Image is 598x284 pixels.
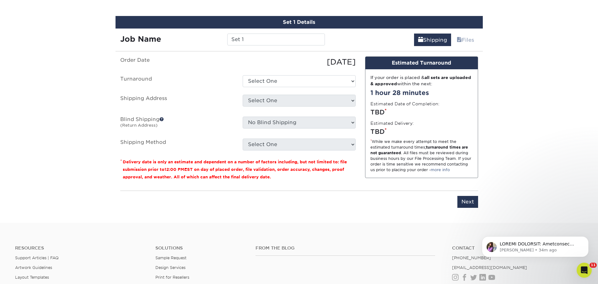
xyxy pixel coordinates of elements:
[116,95,238,109] label: Shipping Address
[15,255,59,260] a: Support Articles | FAQ
[370,139,473,173] div: While we make every attempt to meet the estimated turnaround times; . All files must be reviewed ...
[116,117,238,131] label: Blind Shipping
[120,34,161,44] strong: Job Name
[15,245,146,251] h4: Resources
[370,120,414,126] label: Estimated Delivery:
[27,24,108,30] p: Message from Erica, sent 34m ago
[116,56,238,68] label: Order Date
[123,160,347,179] small: Delivery date is only an estimate and dependent on a number of factors including, but not limited...
[155,245,246,251] h4: Solutions
[238,56,360,68] div: [DATE]
[116,139,238,150] label: Shipping Method
[370,108,473,117] div: TBD
[116,75,238,87] label: Turnaround
[590,263,597,268] span: 11
[370,88,473,97] div: 1 hour 28 minutes
[452,245,583,251] a: Contact
[256,245,435,251] h4: From the Blog
[155,265,186,270] a: Design Services
[116,16,483,29] div: Set 1 Details
[155,275,189,280] a: Print for Resellers
[370,74,473,87] div: If your order is placed & within the next:
[15,265,52,270] a: Artwork Guidelines
[452,255,491,260] a: [PHONE_NUMBER]
[452,265,527,270] a: [EMAIL_ADDRESS][DOMAIN_NAME]
[414,34,451,46] a: Shipping
[457,196,478,208] input: Next
[365,57,478,69] div: Estimated Turnaround
[577,263,592,278] iframe: Intercom live chat
[431,167,450,172] a: more info
[370,127,473,136] div: TBD
[457,37,462,43] span: files
[155,255,186,260] a: Sample Request
[15,275,49,280] a: Layout Templates
[370,101,439,107] label: Estimated Date of Completion:
[472,223,598,267] iframe: Intercom notifications message
[227,34,325,45] input: Enter a job name
[418,37,423,43] span: shipping
[120,123,158,128] small: (Return Address)
[164,167,184,172] span: 12:00 PM
[453,34,478,46] a: Files
[27,18,108,210] span: LOREMI DOLORSIT: Ametconsec Adipi 57893-100053-50822 Elits doe tem incidid utla etdol magna aliq ...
